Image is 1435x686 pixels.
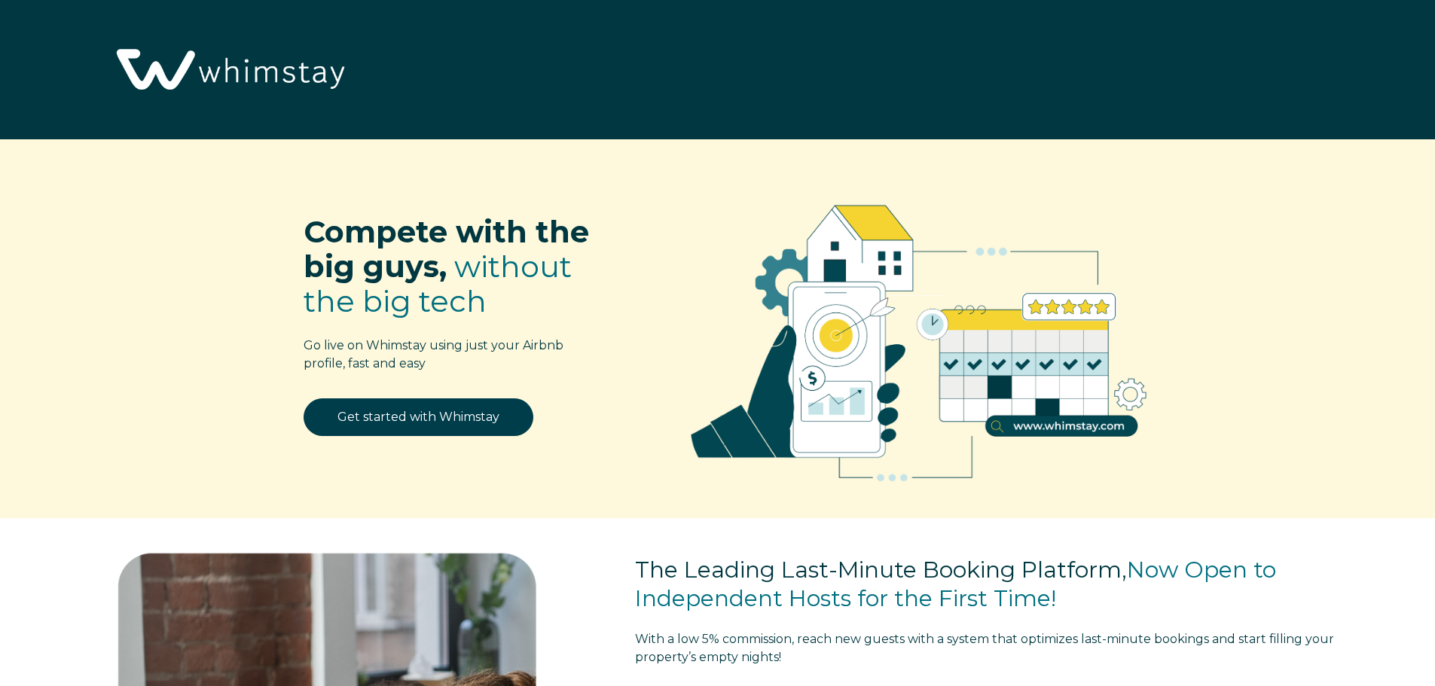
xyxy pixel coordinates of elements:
[304,213,589,285] span: Compete with the big guys,
[304,338,563,370] span: Go live on Whimstay using just your Airbnb profile, fast and easy
[304,398,533,436] a: Get started with Whimstay
[304,248,572,319] span: without the big tech
[635,556,1276,612] span: Now Open to Independent Hosts for the First Time!
[635,632,1244,646] span: With a low 5% commission, reach new guests with a system that optimizes last-minute bookings and s
[635,556,1127,584] span: The Leading Last-Minute Booking Platform,
[105,8,352,134] img: Whimstay Logo-02 1
[654,162,1184,510] img: RBO Ilustrations-02
[635,632,1334,664] span: tart filling your property’s empty nights!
